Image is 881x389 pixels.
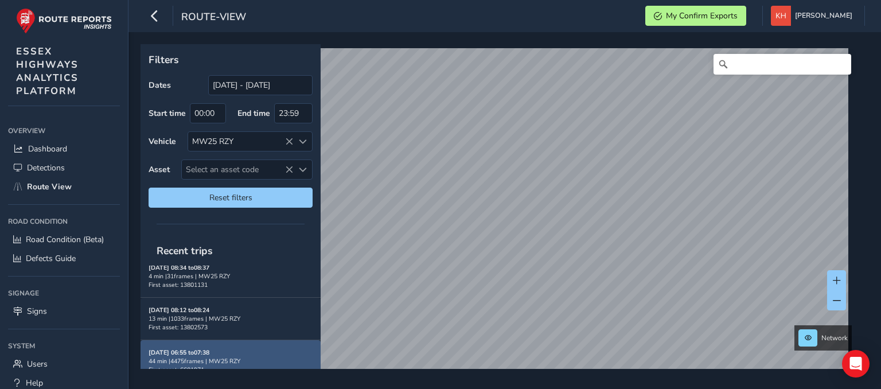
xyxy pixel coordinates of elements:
span: Route View [27,181,72,192]
a: Signs [8,302,120,321]
span: Signs [27,306,47,317]
a: Road Condition (Beta) [8,230,120,249]
a: Route View [8,177,120,196]
div: Open Intercom Messenger [842,350,870,378]
span: Select an asset code [182,160,293,179]
div: 44 min | 4475 frames | MW25 RZY [149,357,313,365]
strong: [DATE] 08:12 to 08:24 [149,306,209,314]
strong: [DATE] 06:55 to 07:38 [149,348,209,357]
div: Select an asset code [293,160,312,179]
div: System [8,337,120,355]
div: Signage [8,285,120,302]
span: Network [821,333,848,343]
span: Recent trips [149,236,221,266]
div: Overview [8,122,120,139]
span: First asset: 13802573 [149,323,208,332]
span: [PERSON_NAME] [795,6,852,26]
span: route-view [181,10,246,26]
button: [PERSON_NAME] [771,6,856,26]
span: Users [27,359,48,369]
a: Detections [8,158,120,177]
button: My Confirm Exports [645,6,746,26]
span: Detections [27,162,65,173]
a: Users [8,355,120,374]
img: rr logo [16,8,112,34]
input: Search [714,54,851,75]
label: Start time [149,108,186,119]
span: First asset: 6601971 [149,365,204,374]
a: Dashboard [8,139,120,158]
div: 13 min | 1033 frames | MW25 RZY [149,314,313,323]
span: Defects Guide [26,253,76,264]
label: Dates [149,80,171,91]
span: Reset filters [157,192,304,203]
span: Help [26,378,43,388]
span: Road Condition (Beta) [26,234,104,245]
label: Vehicle [149,136,176,147]
span: ESSEX HIGHWAYS ANALYTICS PLATFORM [16,45,79,98]
button: Reset filters [149,188,313,208]
p: Filters [149,52,313,67]
img: diamond-layout [771,6,791,26]
span: First asset: 13801131 [149,281,208,289]
span: My Confirm Exports [666,10,738,21]
span: Dashboard [28,143,67,154]
strong: [DATE] 08:34 to 08:37 [149,263,209,272]
a: Defects Guide [8,249,120,268]
canvas: Map [145,48,848,382]
div: 4 min | 31 frames | MW25 RZY [149,272,313,281]
label: End time [237,108,270,119]
div: Road Condition [8,213,120,230]
label: Asset [149,164,170,175]
div: MW25 RZY [188,132,293,151]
